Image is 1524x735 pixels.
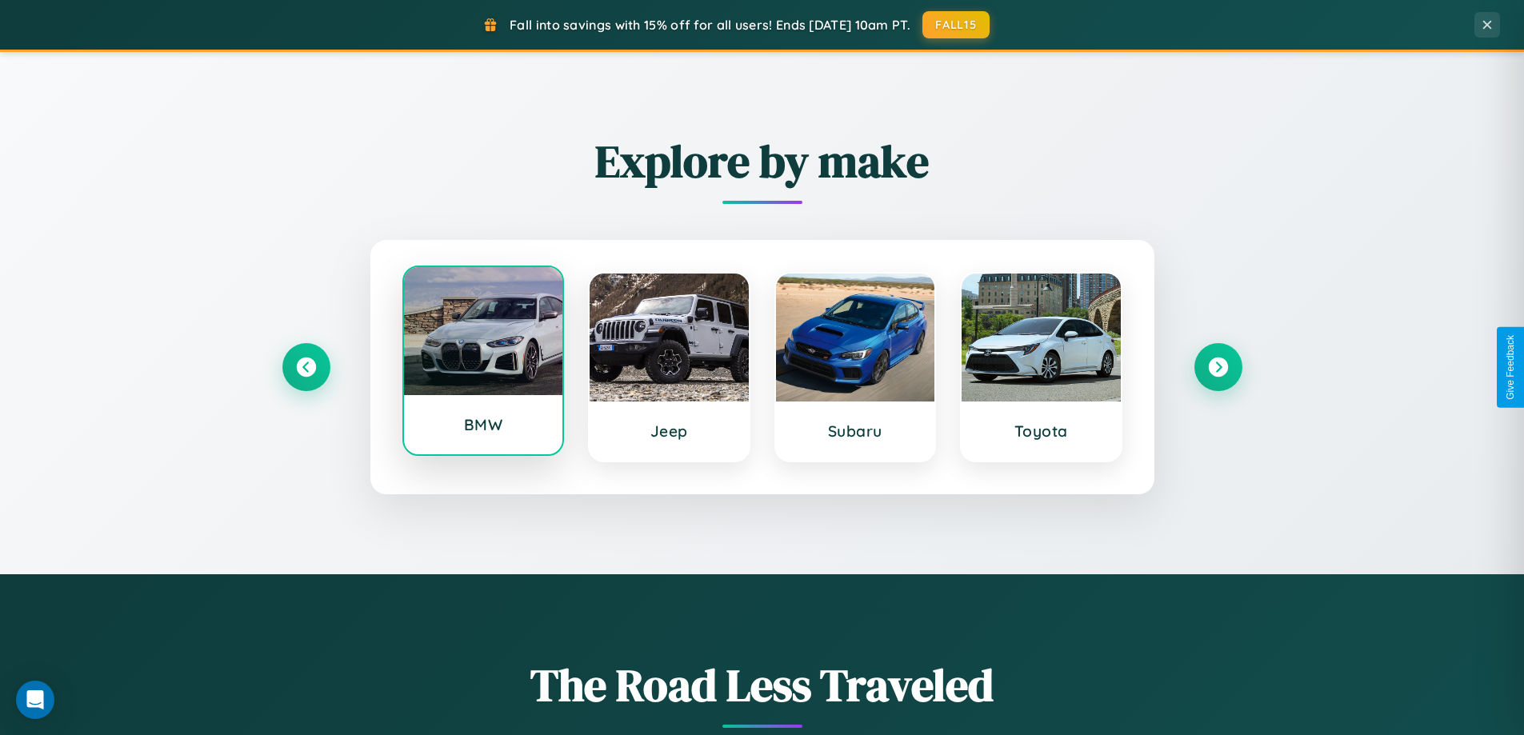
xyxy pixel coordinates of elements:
[282,654,1242,716] h1: The Road Less Traveled
[792,421,919,441] h3: Subaru
[922,11,990,38] button: FALL15
[282,130,1242,192] h2: Explore by make
[420,415,547,434] h3: BMW
[606,421,733,441] h3: Jeep
[510,17,910,33] span: Fall into savings with 15% off for all users! Ends [DATE] 10am PT.
[1505,335,1516,400] div: Give Feedback
[16,681,54,719] div: Open Intercom Messenger
[978,421,1105,441] h3: Toyota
